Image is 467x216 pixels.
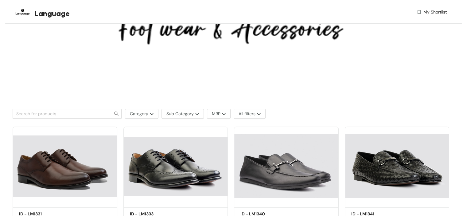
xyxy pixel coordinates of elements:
button: Sub Categorymore-options [162,109,204,119]
img: more-options [255,113,261,115]
button: Categorymore-options [125,109,158,119]
img: f65cf7f9-bd93-4c3e-a50d-cd800b8ae6f0 [234,127,339,206]
button: search [112,109,122,119]
input: Search for products [16,110,103,117]
button: MRPmore-options [207,109,231,119]
img: 9d38c770-8ac2-4f8f-ac2f-1917b84d03ba [345,127,449,206]
button: All filtersmore-options [234,109,266,119]
img: 012485bd-c58e-4336-859e-b7816d737e90 [123,127,228,206]
span: My Shortlist [423,9,447,15]
span: Category [130,110,148,117]
img: 09708725-278f-45f5-86b2-1929bbe12f43 [13,127,117,206]
span: MRP [212,110,220,117]
span: Language [35,8,70,19]
img: wishlist [416,9,422,15]
img: more-options [148,113,154,115]
img: more-options [220,113,226,115]
span: All filters [239,110,255,117]
span: search [112,111,121,116]
span: Sub Category [166,110,194,117]
img: more-options [194,113,199,115]
img: Buyer Portal [13,2,33,22]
